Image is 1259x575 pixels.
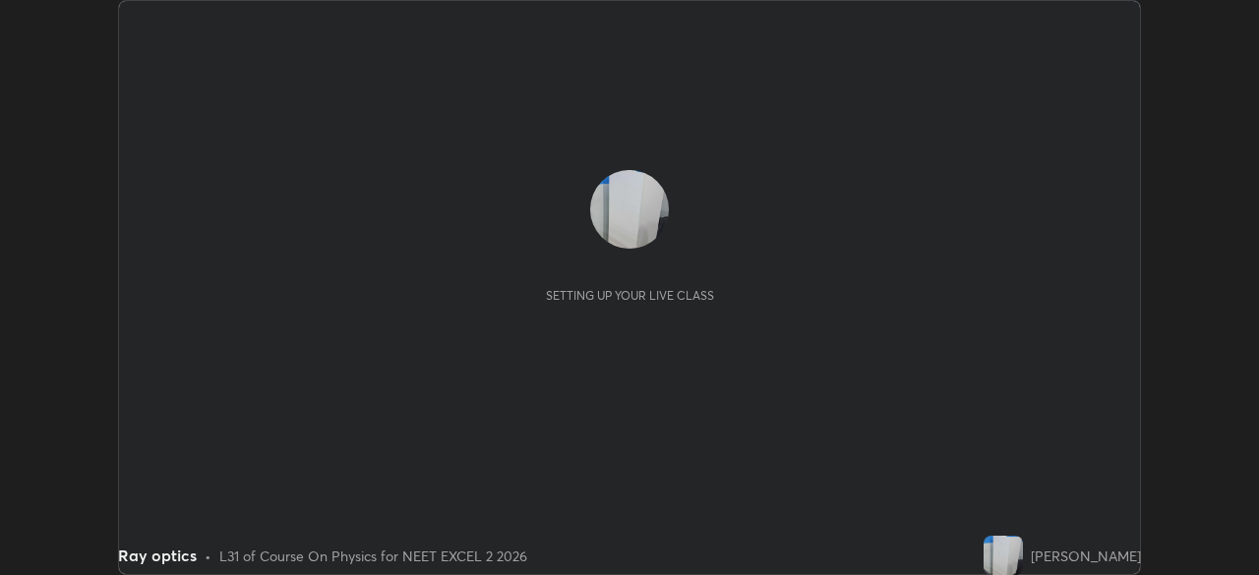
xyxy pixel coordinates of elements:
div: Ray optics [118,544,197,567]
img: d21b9cef1397427589dad431d01d2c4e.jpg [590,170,669,249]
img: d21b9cef1397427589dad431d01d2c4e.jpg [984,536,1023,575]
div: Setting up your live class [546,288,714,303]
div: [PERSON_NAME] [1031,546,1141,566]
div: L31 of Course On Physics for NEET EXCEL 2 2026 [219,546,527,566]
div: • [205,546,211,566]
